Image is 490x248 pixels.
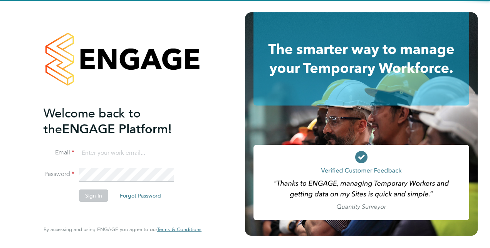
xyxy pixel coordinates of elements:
[44,149,74,157] label: Email
[44,106,194,137] h2: ENGAGE Platform!
[114,189,167,202] button: Forgot Password
[44,106,141,137] span: Welcome back to the
[157,226,201,233] a: Terms & Conditions
[44,226,201,233] span: By accessing and using ENGAGE you agree to our
[79,146,174,160] input: Enter your work email...
[44,170,74,178] label: Password
[79,189,108,202] button: Sign In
